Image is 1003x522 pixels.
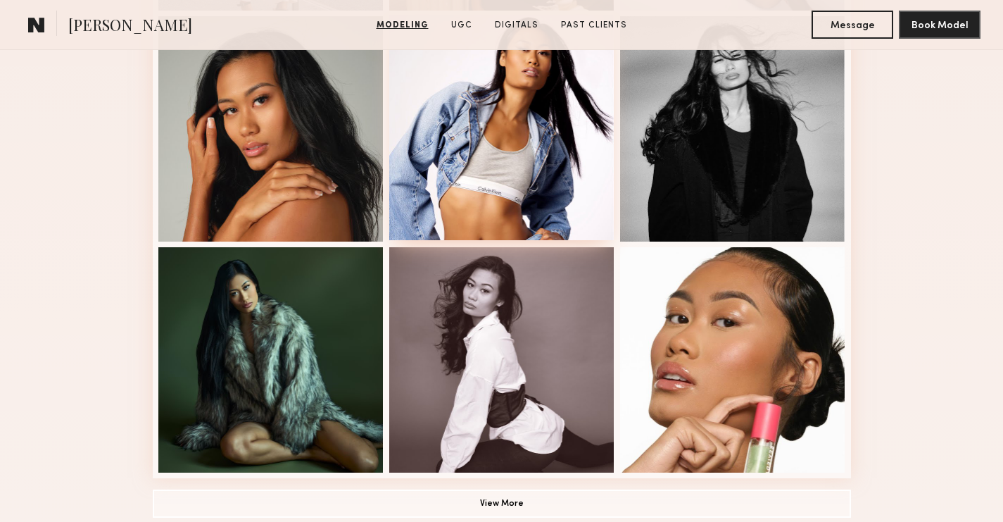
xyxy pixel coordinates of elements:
[153,490,851,518] button: View More
[812,11,893,39] button: Message
[899,18,980,30] a: Book Model
[371,19,434,32] a: Modeling
[446,19,478,32] a: UGC
[489,19,544,32] a: Digitals
[68,14,192,39] span: [PERSON_NAME]
[899,11,980,39] button: Book Model
[555,19,633,32] a: Past Clients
